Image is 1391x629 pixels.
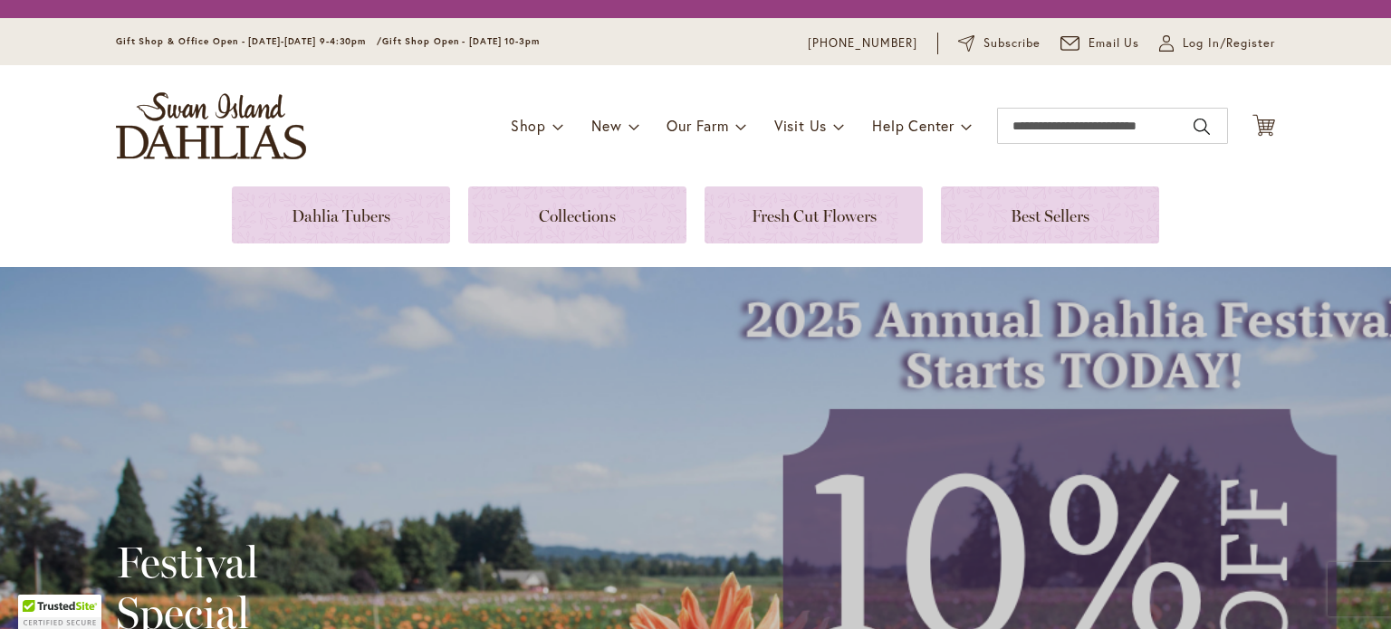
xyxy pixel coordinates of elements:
[872,116,955,135] span: Help Center
[18,595,101,629] div: TrustedSite Certified
[116,35,382,47] span: Gift Shop & Office Open - [DATE]-[DATE] 9-4:30pm /
[591,116,621,135] span: New
[958,34,1041,52] a: Subscribe
[774,116,827,135] span: Visit Us
[667,116,728,135] span: Our Farm
[1089,34,1140,52] span: Email Us
[1183,34,1275,52] span: Log In/Register
[983,34,1041,52] span: Subscribe
[1194,112,1210,141] button: Search
[1159,34,1275,52] a: Log In/Register
[808,34,917,52] a: [PHONE_NUMBER]
[511,116,546,135] span: Shop
[116,92,306,159] a: store logo
[382,35,540,47] span: Gift Shop Open - [DATE] 10-3pm
[1060,34,1140,52] a: Email Us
